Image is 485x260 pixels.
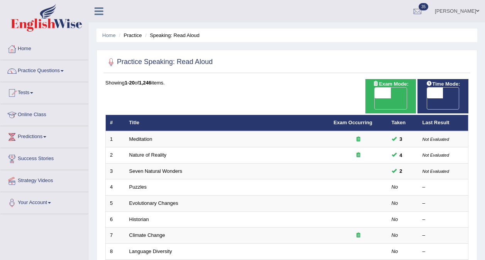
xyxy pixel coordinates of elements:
td: 7 [106,228,125,244]
th: Last Result [418,115,468,131]
a: Meditation [129,136,152,142]
a: Predictions [0,126,88,145]
a: Tests [0,82,88,101]
span: Exam Mode: [370,80,411,88]
td: 2 [106,147,125,164]
div: – [422,216,464,223]
div: Showing of items. [105,79,468,86]
td: 5 [106,196,125,212]
div: – [422,248,464,255]
td: 8 [106,243,125,260]
th: # [106,115,125,131]
em: No [392,232,398,238]
li: Speaking: Read Aloud [143,32,199,39]
span: You can still take this question [397,135,406,143]
li: Practice [117,32,142,39]
td: 6 [106,211,125,228]
b: 1-20 [125,80,135,86]
div: – [422,200,464,207]
a: Evolutionary Changes [129,200,178,206]
a: Climate Change [129,232,165,238]
a: Home [0,38,88,57]
small: Not Evaluated [422,137,449,142]
a: Home [102,32,116,38]
td: 1 [106,131,125,147]
em: No [392,200,398,206]
h2: Practice Speaking: Read Aloud [105,56,213,68]
div: Exam occurring question [334,136,383,143]
span: 35 [419,3,428,10]
a: Language Diversity [129,248,172,254]
span: Time Mode: [423,80,463,88]
span: You can still take this question [397,167,406,175]
div: – [422,184,464,191]
em: No [392,216,398,222]
a: Seven Natural Wonders [129,168,183,174]
a: Your Account [0,192,88,211]
em: No [392,184,398,190]
a: Success Stories [0,148,88,167]
a: Exam Occurring [334,120,372,125]
small: Not Evaluated [422,169,449,174]
td: 3 [106,163,125,179]
div: Exam occurring question [334,152,383,159]
a: Online Class [0,104,88,123]
div: – [422,232,464,239]
a: Strategy Videos [0,170,88,189]
div: Exam occurring question [334,232,383,239]
td: 4 [106,179,125,196]
th: Title [125,115,330,131]
a: Puzzles [129,184,147,190]
th: Taken [387,115,418,131]
a: Practice Questions [0,60,88,79]
div: Show exams occurring in exams [365,79,416,113]
span: You can still take this question [397,151,406,159]
em: No [392,248,398,254]
b: 1,246 [139,80,152,86]
a: Nature of Reality [129,152,167,158]
small: Not Evaluated [422,153,449,157]
a: Historian [129,216,149,222]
